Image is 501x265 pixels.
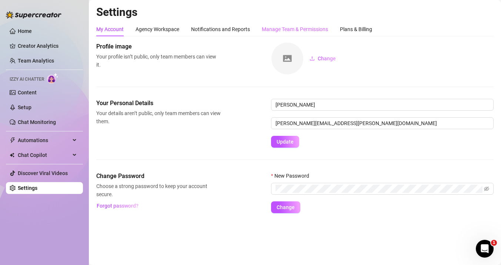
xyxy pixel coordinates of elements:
span: Izzy AI Chatter [10,76,44,83]
a: Settings [18,185,37,191]
span: Your Personal Details [96,99,221,108]
input: New Password [275,185,482,193]
span: Your details aren’t public, only team members can view them. [96,109,221,125]
img: square-placeholder.png [271,43,303,74]
span: upload [310,56,315,61]
button: Update [271,136,299,148]
span: Choose a strong password to keep your account secure. [96,182,221,198]
span: Chat Copilot [18,149,70,161]
span: 1 [491,240,497,246]
span: Automations [18,134,70,146]
button: Change [271,201,300,213]
div: My Account [96,25,124,33]
div: Plans & Billing [340,25,372,33]
span: thunderbolt [10,137,16,143]
span: eye-invisible [484,186,489,191]
img: logo-BBDzfeDw.svg [6,11,61,19]
div: Manage Team & Permissions [262,25,328,33]
img: Chat Copilot [10,152,14,158]
button: Forgot password? [96,200,138,212]
a: Home [18,28,32,34]
a: Content [18,90,37,95]
img: AI Chatter [47,73,59,84]
a: Discover Viral Videos [18,170,68,176]
input: Enter new email [271,117,494,129]
span: Change Password [96,172,221,181]
span: Update [277,139,294,145]
span: Forgot password? [97,203,138,209]
span: Change [318,56,336,61]
h2: Settings [96,5,494,19]
span: Change [277,204,295,210]
a: Chat Monitoring [18,119,56,125]
div: Agency Workspace [136,25,179,33]
label: New Password [271,172,314,180]
a: Team Analytics [18,58,54,64]
a: Setup [18,104,31,110]
a: Creator Analytics [18,40,77,52]
input: Enter name [271,99,494,111]
span: Profile image [96,42,221,51]
iframe: Intercom live chat [476,240,494,258]
button: Change [304,53,342,64]
span: Your profile isn’t public, only team members can view it. [96,53,221,69]
div: Notifications and Reports [191,25,250,33]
